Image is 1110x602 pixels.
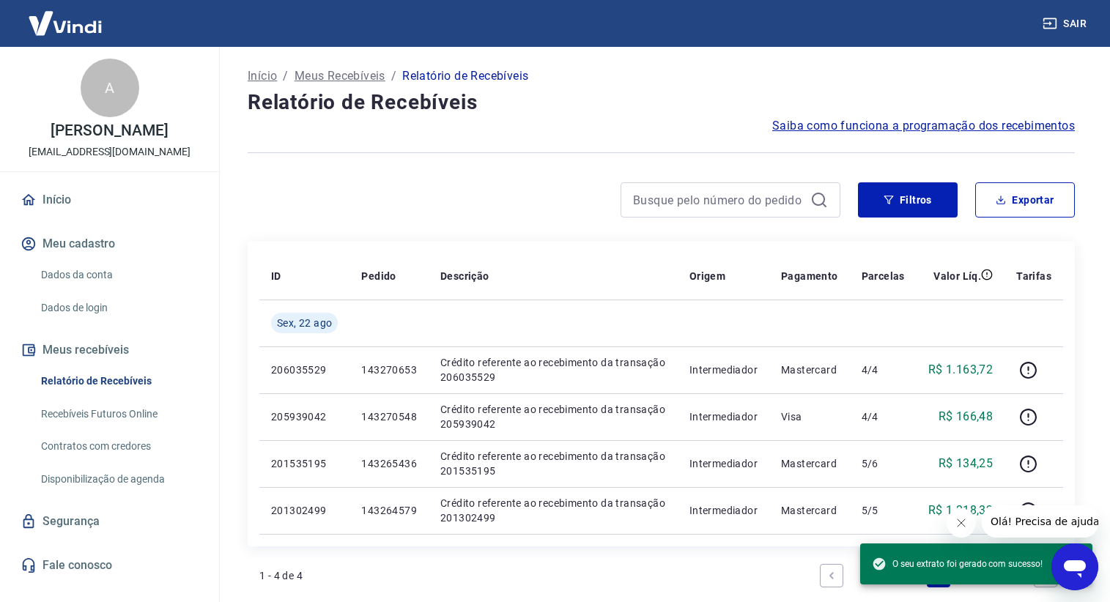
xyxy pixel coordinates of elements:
p: R$ 1.218,32 [928,502,993,519]
a: Disponibilização de agenda [35,464,201,494]
p: 143265436 [361,456,417,471]
div: A [81,59,139,117]
p: [PERSON_NAME] [51,123,168,138]
span: O seu extrato foi gerado com sucesso! [872,557,1043,571]
p: 143270653 [361,363,417,377]
a: Previous page [820,564,843,587]
p: R$ 166,48 [939,408,994,426]
p: R$ 134,25 [939,455,994,472]
iframe: Fechar mensagem [947,508,976,538]
p: Crédito referente ao recebimento da transação 201535195 [440,449,666,478]
p: Mastercard [781,456,838,471]
p: Descrição [440,269,489,283]
p: Pedido [361,269,396,283]
p: Intermediador [689,456,758,471]
input: Busque pelo número do pedido [633,189,804,211]
span: Olá! Precisa de ajuda? [9,10,123,22]
p: ID [271,269,281,283]
p: Crédito referente ao recebimento da transação 201302499 [440,496,666,525]
button: Exportar [975,182,1075,218]
a: Segurança [18,505,201,538]
button: Meu cadastro [18,228,201,260]
a: Início [18,184,201,216]
p: 5/5 [862,503,905,518]
p: / [283,67,288,85]
iframe: Mensagem da empresa [982,505,1098,538]
p: / [391,67,396,85]
p: 143270548 [361,409,417,424]
a: Recebíveis Futuros Online [35,399,201,429]
a: Contratos com credores [35,431,201,461]
p: Crédito referente ao recebimento da transação 205939042 [440,402,666,431]
p: 201302499 [271,503,338,518]
p: Intermediador [689,363,758,377]
p: Mastercard [781,363,838,377]
p: Parcelas [862,269,905,283]
p: 205939042 [271,409,338,424]
p: Pagamento [781,269,838,283]
ul: Pagination [814,558,1063,593]
iframe: Botão para abrir a janela de mensagens [1051,543,1098,590]
p: R$ 1.163,72 [928,361,993,379]
p: Mastercard [781,503,838,518]
button: Sair [1040,10,1092,37]
p: 201535195 [271,456,338,471]
a: Meus Recebíveis [295,67,385,85]
a: Fale conosco [18,549,201,581]
p: Crédito referente ao recebimento da transação 206035529 [440,355,666,384]
p: 143264579 [361,503,417,518]
p: 5/6 [862,456,905,471]
p: Visa [781,409,838,424]
a: Relatório de Recebíveis [35,366,201,396]
p: Origem [689,269,725,283]
a: Dados da conta [35,260,201,290]
p: Intermediador [689,503,758,518]
button: Meus recebíveis [18,334,201,366]
p: Relatório de Recebíveis [402,67,528,85]
a: Início [248,67,277,85]
p: 206035529 [271,363,338,377]
img: Vindi [18,1,113,45]
p: 4/4 [862,409,905,424]
p: Tarifas [1016,269,1051,283]
p: Intermediador [689,409,758,424]
p: 1 - 4 de 4 [259,568,303,583]
p: 4/4 [862,363,905,377]
p: Valor Líq. [933,269,981,283]
a: Saiba como funciona a programação dos recebimentos [772,117,1075,135]
a: Dados de login [35,293,201,323]
span: Sex, 22 ago [277,316,332,330]
button: Filtros [858,182,958,218]
p: [EMAIL_ADDRESS][DOMAIN_NAME] [29,144,190,160]
h4: Relatório de Recebíveis [248,88,1075,117]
